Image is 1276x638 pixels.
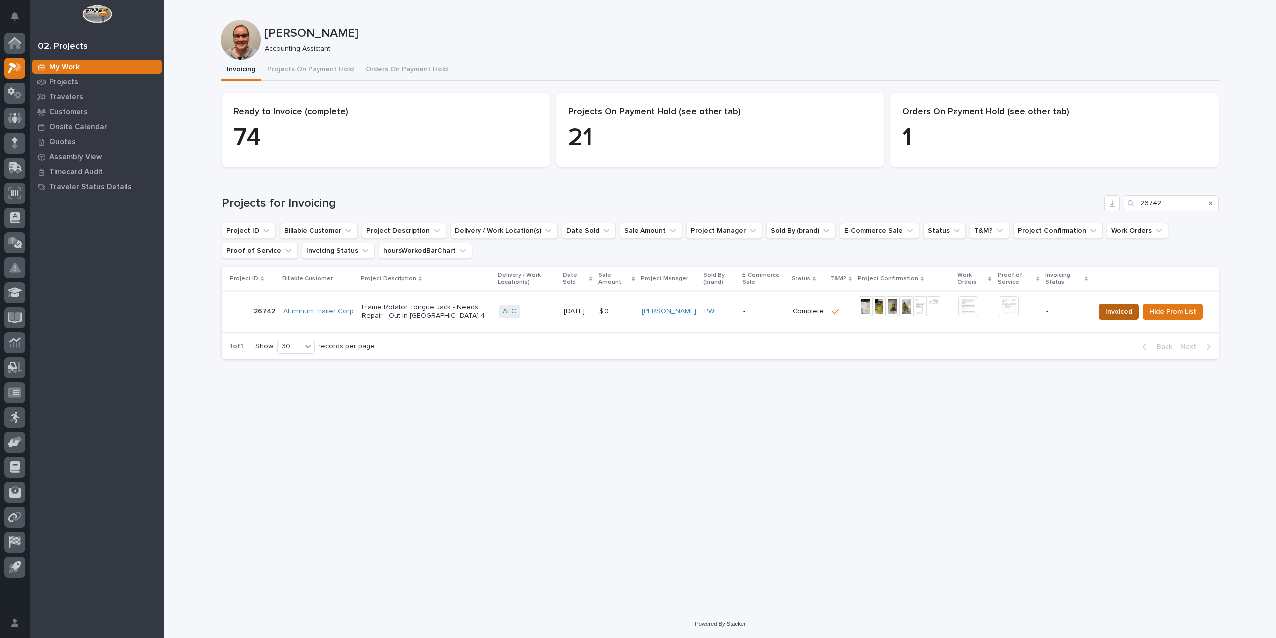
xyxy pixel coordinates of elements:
input: Search [1124,195,1219,211]
button: Work Orders [1107,223,1168,239]
a: PWI [704,307,716,316]
div: 30 [278,341,302,352]
p: 26742 [254,305,277,316]
p: E-Commerce Sale [742,270,786,288]
p: Billable Customer [282,273,333,284]
a: Onsite Calendar [30,119,164,134]
p: Frame Rotator Tongue Jack - Needs Repair - Out in [GEOGRAPHIC_DATA] 4 [362,303,491,320]
button: E-Commerce Sale [840,223,919,239]
a: Timecard Audit [30,164,164,179]
button: Sale Amount [620,223,682,239]
button: Next [1176,342,1219,351]
button: Billable Customer [280,223,358,239]
button: hoursWorkedBarChart [379,243,472,259]
button: Invoicing [221,60,261,81]
button: Project Confirmation [1013,223,1103,239]
h1: Projects for Invoicing [222,196,1100,211]
div: 02. Projects [38,41,88,52]
p: Travelers [49,93,83,102]
p: My Work [49,63,80,72]
a: Powered By Stacker [695,621,745,627]
p: Accounting Assistant [265,45,1212,53]
button: Project Description [362,223,446,239]
button: Date Sold [562,223,616,239]
p: Onsite Calendar [49,123,107,132]
p: T&M? [831,273,846,284]
p: Traveler Status Details [49,183,132,192]
p: Project ID [230,273,258,284]
button: Projects On Payment Hold [261,60,360,81]
img: Workspace Logo [82,5,112,23]
span: Next [1180,342,1202,351]
p: Ready to Invoice (complete) [234,107,538,118]
button: Proof of Service [222,243,298,259]
p: Assembly View [49,153,102,162]
button: Notifications [4,6,25,27]
button: Project Manager [686,223,762,239]
span: Back [1151,342,1172,351]
p: Quotes [49,138,76,147]
button: Delivery / Work Location(s) [450,223,558,239]
p: 1 [902,123,1207,153]
p: Project Description [361,273,416,284]
a: Assembly View [30,149,164,164]
p: Projects On Payment Hold (see other tab) [568,107,873,118]
a: Projects [30,74,164,89]
div: Notifications [12,12,25,28]
p: $ 0 [599,305,611,316]
span: Invoiced [1105,306,1132,318]
a: Traveler Status Details [30,179,164,194]
button: Hide From List [1143,304,1203,320]
p: - [743,307,785,316]
p: Customers [49,108,88,117]
p: Orders On Payment Hold (see other tab) [902,107,1207,118]
p: records per page [319,342,375,351]
a: [PERSON_NAME] [642,307,696,316]
p: Timecard Audit [49,168,103,177]
p: Show [255,342,273,351]
p: [DATE] [564,307,591,316]
p: Delivery / Work Location(s) [498,270,557,288]
tr: 2674226742 Aluminum Trailer Corp Frame Rotator Tongue Jack - Needs Repair - Out in [GEOGRAPHIC_DA... [222,291,1219,332]
p: Projects [49,78,78,87]
button: Back [1134,342,1176,351]
p: 1 of 1 [222,334,251,359]
p: 74 [234,123,538,153]
p: Project Confirmation [858,273,918,284]
button: Invoiced [1099,304,1139,320]
p: - [1046,307,1087,316]
button: T&M? [970,223,1009,239]
a: My Work [30,59,164,74]
p: [PERSON_NAME] [265,26,1216,41]
p: Sale Amount [598,270,629,288]
p: Date Sold [563,270,587,288]
p: Work Orders [957,270,986,288]
button: Invoicing Status [302,243,375,259]
button: Status [923,223,966,239]
button: Orders On Payment Hold [360,60,454,81]
a: Aluminum Trailer Corp [283,307,354,316]
a: Quotes [30,134,164,149]
span: Hide From List [1149,306,1196,318]
p: Proof of Service [998,270,1034,288]
p: Complete [793,307,824,316]
p: Invoicing Status [1045,270,1082,288]
a: Travelers [30,89,164,104]
p: Project Manager [641,273,688,284]
p: Status [792,273,810,284]
p: 21 [568,123,873,153]
button: Sold By (brand) [766,223,836,239]
a: ATC [503,307,516,316]
p: Sold By (brand) [703,270,736,288]
a: Customers [30,104,164,119]
button: Project ID [222,223,276,239]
